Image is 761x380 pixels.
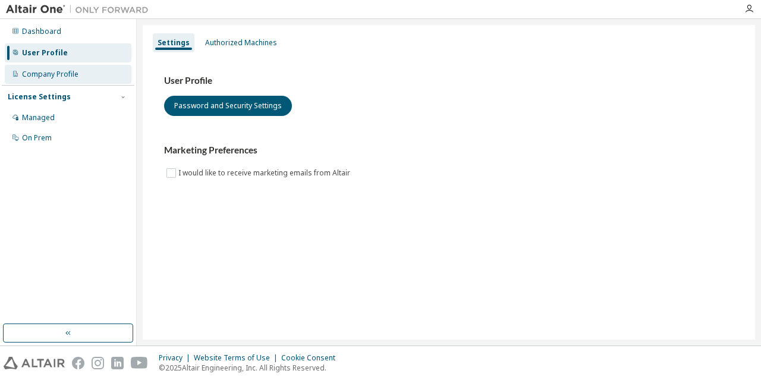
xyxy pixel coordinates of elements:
img: Altair One [6,4,155,15]
div: Managed [22,113,55,123]
div: Cookie Consent [281,353,342,363]
h3: Marketing Preferences [164,145,734,156]
div: Privacy [159,353,194,363]
button: Password and Security Settings [164,96,292,116]
div: On Prem [22,133,52,143]
p: © 2025 Altair Engineering, Inc. All Rights Reserved. [159,363,342,373]
img: youtube.svg [131,357,148,369]
img: instagram.svg [92,357,104,369]
img: facebook.svg [72,357,84,369]
div: Dashboard [22,27,61,36]
label: I would like to receive marketing emails from Altair [178,166,353,180]
div: Company Profile [22,70,78,79]
div: Settings [158,38,190,48]
div: Authorized Machines [205,38,277,48]
div: License Settings [8,92,71,102]
div: Website Terms of Use [194,353,281,363]
img: linkedin.svg [111,357,124,369]
h3: User Profile [164,75,734,87]
img: altair_logo.svg [4,357,65,369]
div: User Profile [22,48,68,58]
